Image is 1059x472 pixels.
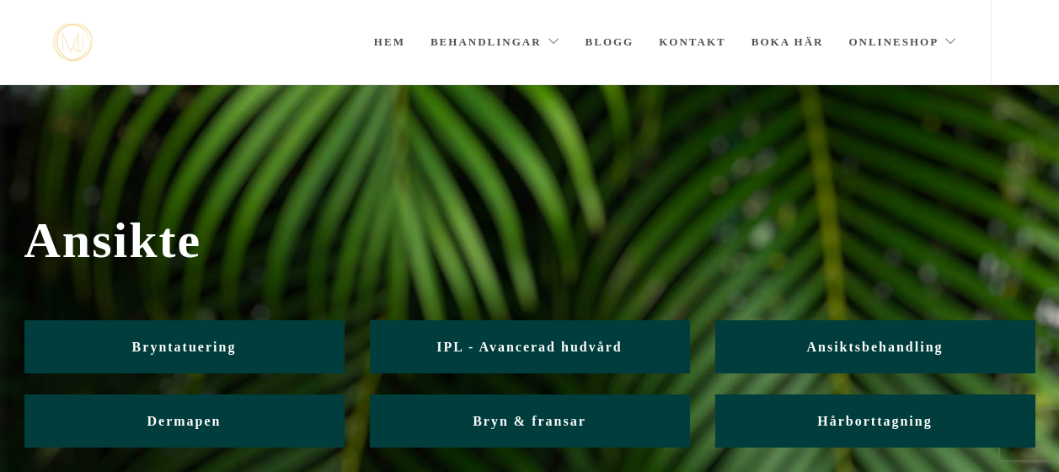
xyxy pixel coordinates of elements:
[132,340,237,354] span: Bryntatuering
[370,320,690,373] a: IPL - Avancerad hudvård
[147,414,222,428] span: Dermapen
[24,394,345,448] a: Dermapen
[53,24,93,62] a: mjstudio mjstudio mjstudio
[24,212,1035,270] span: Ansikte
[370,394,690,448] a: Bryn & fransar
[473,414,586,428] span: Bryn & fransar
[806,340,943,354] span: Ansiktsbehandling
[436,340,622,354] span: IPL - Avancerad hudvård
[24,320,345,373] a: Bryntatuering
[53,24,93,62] img: mjstudio
[817,414,932,428] span: Hårborttagning
[715,394,1035,448] a: Hårborttagning
[715,320,1035,373] a: Ansiktsbehandling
